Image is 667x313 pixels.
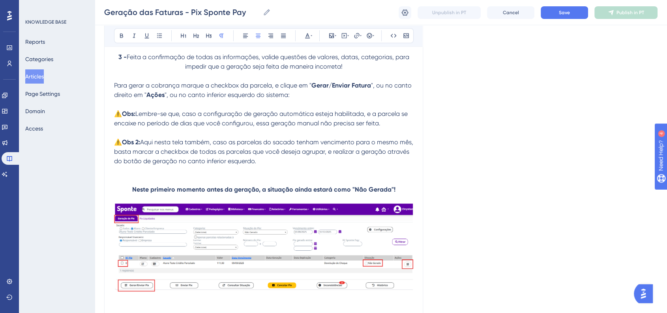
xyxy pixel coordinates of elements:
span: ", ou no canto inferior esquerdo do sistema: [165,91,290,99]
span: Aqui nesta tela também, caso as parcelas do sacado tenham vencimento para o mesmo mês, basta marc... [114,138,415,165]
span: Feita a confirmação de todas as informações, valide questões de valores, datas, categorias, para ... [127,53,411,70]
button: Save [541,6,588,19]
span: ⚠️ [114,110,122,117]
iframe: UserGuiding AI Assistant Launcher [634,282,658,306]
span: Need Help? [19,2,49,11]
button: Categories [25,52,53,66]
span: ", ou no canto direito em " [114,82,413,99]
span: Save [559,9,570,16]
input: Article Name [104,7,260,18]
strong: Neste primeiro momento antes da geração, a situação ainda estará como "Não Gerada"! [132,186,395,193]
button: Articles [25,69,44,84]
span: Para gerar a cobrança marque a checkbox da parcela, e clique em " [114,82,311,89]
button: Publish in PT [594,6,658,19]
strong: Obs 2: [122,138,140,146]
button: Page Settings [25,87,60,101]
span: Publish in PT [616,9,644,16]
span: Lembre-se que, caso a configuração de geração automática esteja habilitada, e a parcela se encaix... [114,110,409,127]
button: Domain [25,104,45,118]
button: Unpublish in PT [418,6,481,19]
button: Cancel [487,6,534,19]
span: ⚠️ [114,138,122,146]
div: KNOWLEDGE BASE [25,19,66,25]
strong: Ações [146,91,165,99]
strong: 3 - [118,53,127,61]
button: Access [25,121,43,136]
span: Cancel [503,9,519,16]
strong: Obs: [122,110,135,117]
button: Reports [25,35,45,49]
strong: Gerar/Enviar Fatura [311,82,371,89]
div: 4 [55,4,57,10]
span: Unpublish in PT [432,9,466,16]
